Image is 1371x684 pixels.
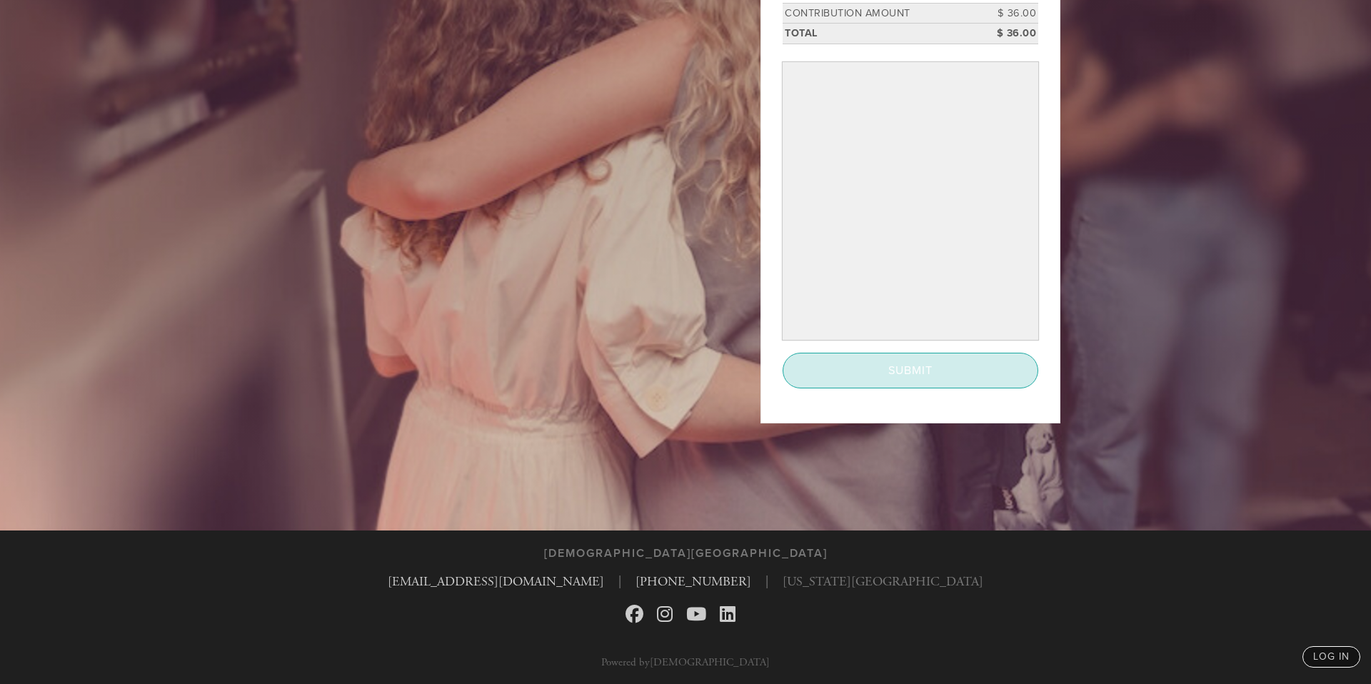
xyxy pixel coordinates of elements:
p: Powered by [601,657,770,668]
iframe: Secure payment input frame [785,65,1035,337]
a: [DEMOGRAPHIC_DATA] [650,655,770,669]
td: $ 36.00 [974,3,1038,24]
a: [EMAIL_ADDRESS][DOMAIN_NAME] [388,573,604,590]
span: | [765,572,768,591]
a: [PHONE_NUMBER] [636,573,751,590]
input: Submit [783,353,1038,388]
span: | [618,572,621,591]
a: log in [1302,646,1360,668]
td: Total [783,24,974,44]
td: $ 36.00 [974,24,1038,44]
h3: [DEMOGRAPHIC_DATA][GEOGRAPHIC_DATA] [544,547,828,560]
span: [US_STATE][GEOGRAPHIC_DATA] [783,572,983,591]
td: Contribution Amount [783,3,974,24]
